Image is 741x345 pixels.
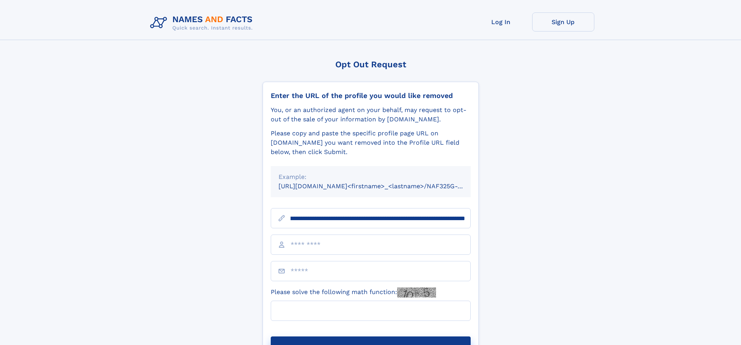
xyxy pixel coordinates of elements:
[470,12,532,32] a: Log In
[271,91,471,100] div: Enter the URL of the profile you would like removed
[279,182,485,190] small: [URL][DOMAIN_NAME]<firstname>_<lastname>/NAF325G-xxxxxxxx
[263,60,479,69] div: Opt Out Request
[279,172,463,182] div: Example:
[271,129,471,157] div: Please copy and paste the specific profile page URL on [DOMAIN_NAME] you want removed into the Pr...
[532,12,594,32] a: Sign Up
[147,12,259,33] img: Logo Names and Facts
[271,105,471,124] div: You, or an authorized agent on your behalf, may request to opt-out of the sale of your informatio...
[271,287,436,298] label: Please solve the following math function:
